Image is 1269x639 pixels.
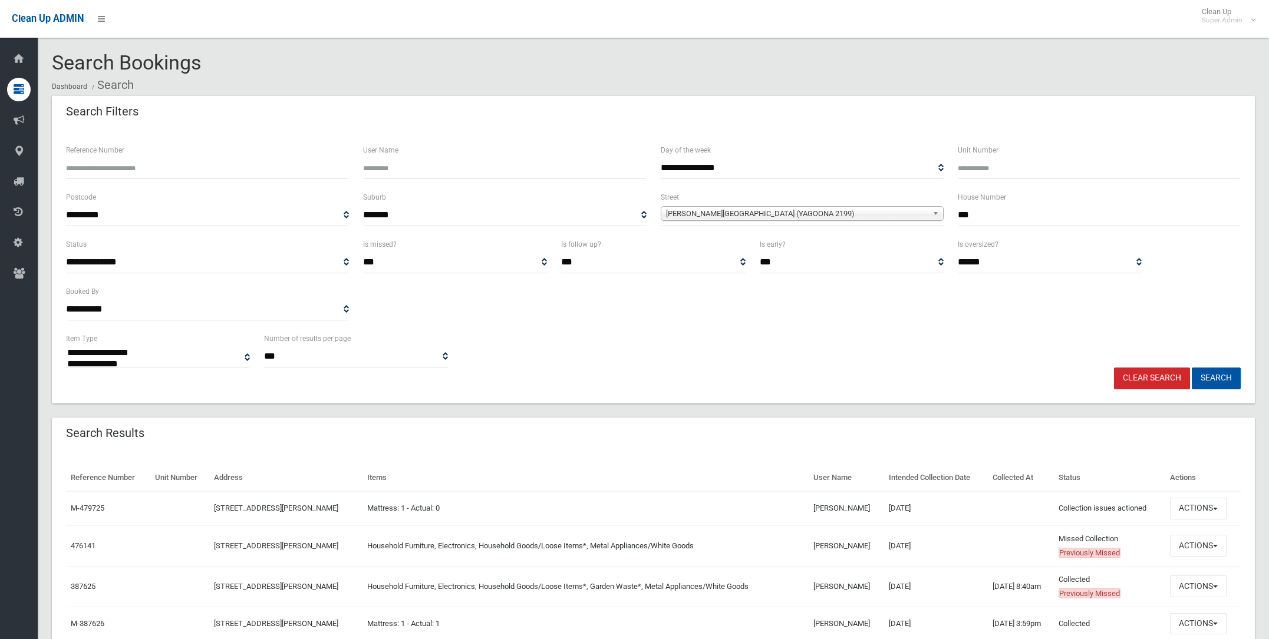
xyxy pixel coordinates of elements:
[52,100,153,123] header: Search Filters
[264,332,351,345] label: Number of results per page
[661,144,711,157] label: Day of the week
[214,504,338,512] a: [STREET_ADDRESS][PERSON_NAME]
[66,191,96,204] label: Postcode
[666,207,928,221] span: [PERSON_NAME][GEOGRAPHIC_DATA] (YAGOONA 2199)
[66,285,99,298] label: Booked By
[1170,575,1227,597] button: Actions
[958,191,1006,204] label: House Number
[1054,566,1165,607] td: Collected
[1165,465,1241,491] th: Actions
[12,13,84,24] span: Clean Up ADMIN
[1170,498,1227,519] button: Actions
[362,566,809,607] td: Household Furniture, Electronics, Household Goods/Loose Items*, Garden Waste*, Metal Appliances/W...
[884,525,988,566] td: [DATE]
[71,582,95,591] a: 387625
[1196,7,1254,25] span: Clean Up
[66,465,150,491] th: Reference Number
[809,566,884,607] td: [PERSON_NAME]
[89,74,134,96] li: Search
[71,619,104,628] a: M-387626
[988,566,1054,607] td: [DATE] 8:40am
[661,191,679,204] label: Street
[1059,548,1120,558] span: Previously Missed
[884,465,988,491] th: Intended Collection Date
[66,238,87,251] label: Status
[884,566,988,607] td: [DATE]
[362,491,809,525] td: Mattress: 1 - Actual: 0
[362,525,809,566] td: Household Furniture, Electronics, Household Goods/Loose Items*, Metal Appliances/White Goods
[958,144,998,157] label: Unit Number
[809,491,884,525] td: [PERSON_NAME]
[1114,367,1190,389] a: Clear Search
[1170,535,1227,557] button: Actions
[52,82,87,91] a: Dashboard
[71,541,95,550] a: 476141
[52,51,202,74] span: Search Bookings
[809,525,884,566] td: [PERSON_NAME]
[363,238,397,251] label: Is missed?
[66,332,97,345] label: Item Type
[884,491,988,525] td: [DATE]
[214,582,338,591] a: [STREET_ADDRESS][PERSON_NAME]
[150,465,210,491] th: Unit Number
[362,465,809,491] th: Items
[958,238,998,251] label: Is oversized?
[760,238,786,251] label: Is early?
[66,144,124,157] label: Reference Number
[1202,16,1242,25] small: Super Admin
[52,422,159,445] header: Search Results
[214,619,338,628] a: [STREET_ADDRESS][PERSON_NAME]
[1059,588,1120,598] span: Previously Missed
[988,465,1054,491] th: Collected At
[1054,465,1165,491] th: Status
[1054,525,1165,566] td: Missed Collection
[71,504,104,512] a: M-479725
[363,191,386,204] label: Suburb
[809,465,884,491] th: User Name
[1192,367,1241,389] button: Search
[1054,491,1165,525] td: Collection issues actioned
[209,465,362,491] th: Address
[214,541,338,550] a: [STREET_ADDRESS][PERSON_NAME]
[363,144,398,157] label: User Name
[561,238,601,251] label: Is follow up?
[1170,613,1227,635] button: Actions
